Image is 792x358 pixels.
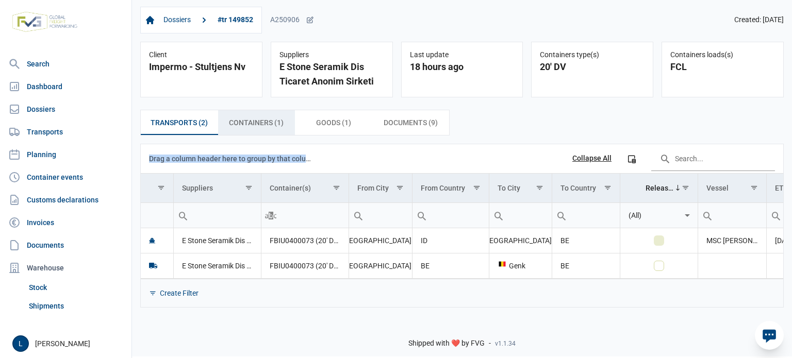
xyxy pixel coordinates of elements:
[149,150,315,167] div: Drag a column header here to group by that column
[4,144,127,165] a: Planning
[620,174,698,203] td: Column Released
[141,203,173,228] input: Filter cell
[412,228,489,253] td: ID
[670,50,775,60] div: Containers loads(s)
[25,297,127,315] a: Shipments
[670,60,775,74] div: FCL
[410,60,515,74] div: 18 hours ago
[4,76,127,97] a: Dashboard
[12,335,29,352] button: L
[357,184,389,192] div: From City
[245,184,253,192] span: Show filter options for column 'Suppliers'
[174,203,261,228] input: Filter cell
[349,203,412,228] input: Filter cell
[333,184,340,192] span: Show filter options for column 'Container(s)'
[698,174,766,203] td: Column Vessel
[651,146,775,171] input: Search in the data grid
[540,50,645,60] div: Containers type(s)
[149,144,775,173] div: Data grid toolbar
[552,253,620,278] td: BE
[767,203,785,228] div: Search box
[498,235,543,246] div: [GEOGRAPHIC_DATA]
[149,50,254,60] div: Client
[681,203,694,228] div: Select
[552,203,571,228] div: Search box
[4,54,127,74] a: Search
[229,116,284,129] span: Containers (1)
[384,116,438,129] span: Documents (9)
[620,202,698,228] td: Filter cell
[12,335,125,352] div: [PERSON_NAME]
[159,11,195,29] a: Dossiers
[489,203,552,228] input: Filter cell
[489,339,491,348] span: -
[173,228,261,253] td: E Stone Seramik Dis Ticaret Anonim Sirketi
[682,184,689,192] span: Show filter options for column 'Released'
[489,174,552,203] td: Column To City
[261,253,349,278] td: FBIU0400073 (20' DV)
[357,261,404,271] div: [GEOGRAPHIC_DATA]
[141,174,173,203] td: Column
[270,184,311,192] div: Container(s)
[261,203,349,228] input: Filter cell
[157,184,165,192] span: Show filter options for column ''
[408,339,485,348] span: Shipped with ❤️ by FVG
[357,235,404,246] div: [GEOGRAPHIC_DATA]
[279,60,384,89] div: E Stone Seramik Dis Ticaret Anonim Sirketi
[25,278,127,297] a: Stock
[173,202,261,228] td: Filter cell
[4,122,127,142] a: Transports
[270,15,314,25] div: A250906
[4,258,127,278] div: Warehouse
[572,154,612,163] div: Collapse All
[473,184,481,192] span: Show filter options for column 'From Country'
[4,167,127,187] a: Container events
[698,203,766,228] input: Filter cell
[622,149,641,168] div: Column Chooser
[646,184,675,192] div: Released
[213,11,257,29] a: #tr 149852
[8,8,81,36] img: FVG - Global freight forwarding
[552,174,620,203] td: Column To Country
[4,190,127,210] a: Customs declarations
[174,203,192,228] div: Search box
[261,203,280,228] div: Search box
[540,60,645,74] div: 20' DV
[536,184,543,192] span: Show filter options for column 'To City'
[412,203,431,228] div: Search box
[412,174,489,203] td: Column From Country
[173,174,261,203] td: Column Suppliers
[4,212,127,233] a: Invoices
[149,60,254,74] div: Impermo - Stultjens Nv
[410,50,515,60] div: Last update
[498,184,520,192] div: To City
[182,184,213,192] div: Suppliers
[4,99,127,120] a: Dossiers
[560,184,596,192] div: To Country
[706,184,729,192] div: Vessel
[552,228,620,253] td: BE
[698,228,766,253] td: MSC [PERSON_NAME]
[4,235,127,255] a: Documents
[141,144,783,307] div: Data grid with 2 rows and 11 columns
[396,184,404,192] span: Show filter options for column 'From City'
[489,203,508,228] div: Search box
[412,253,489,278] td: BE
[349,203,368,228] div: Search box
[620,203,682,228] input: Filter cell
[349,174,412,203] td: Column From City
[261,228,349,253] td: FBIU0400073 (20' DV)
[552,203,620,228] input: Filter cell
[495,339,516,348] span: v1.1.34
[261,174,349,203] td: Column Container(s)
[151,116,208,129] span: Transports (2)
[412,202,489,228] td: Filter cell
[173,253,261,278] td: E Stone Seramik Dis Ticaret Anonim Sirketi
[498,261,543,271] div: Genk
[279,50,384,60] div: Suppliers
